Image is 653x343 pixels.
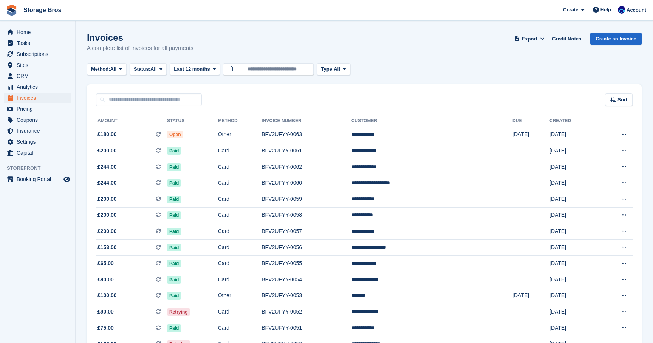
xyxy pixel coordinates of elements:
[96,115,167,127] th: Amount
[167,292,181,300] span: Paid
[167,147,181,155] span: Paid
[522,35,537,43] span: Export
[17,38,62,48] span: Tasks
[17,174,62,185] span: Booking Portal
[351,115,512,127] th: Customer
[97,276,114,284] span: £90.00
[17,82,62,92] span: Analytics
[549,159,597,175] td: [DATE]
[17,27,62,37] span: Home
[167,244,181,251] span: Paid
[262,143,351,159] td: BFV2UFYY-0061
[4,126,71,136] a: menu
[218,272,262,288] td: Card
[4,38,71,48] a: menu
[321,65,334,73] span: Type:
[4,147,71,158] a: menu
[334,65,340,73] span: All
[218,127,262,143] td: Other
[167,131,183,138] span: Open
[17,137,62,147] span: Settings
[218,288,262,304] td: Other
[262,127,351,143] td: BFV2UFYY-0063
[262,320,351,336] td: BFV2UFYY-0051
[549,175,597,191] td: [DATE]
[17,60,62,70] span: Sites
[549,256,597,272] td: [DATE]
[262,191,351,208] td: BFV2UFYY-0059
[218,320,262,336] td: Card
[97,227,117,235] span: £200.00
[91,65,110,73] span: Method:
[512,115,549,127] th: Due
[167,115,218,127] th: Status
[218,239,262,256] td: Card
[134,65,150,73] span: Status:
[262,239,351,256] td: BFV2UFYY-0056
[512,288,549,304] td: [DATE]
[590,33,642,45] a: Create an Invoice
[17,104,62,114] span: Pricing
[218,143,262,159] td: Card
[262,223,351,240] td: BFV2UFYY-0057
[167,179,181,187] span: Paid
[563,6,578,14] span: Create
[97,324,114,332] span: £75.00
[262,175,351,191] td: BFV2UFYY-0060
[87,63,127,76] button: Method: All
[4,104,71,114] a: menu
[97,244,117,251] span: £153.00
[549,320,597,336] td: [DATE]
[218,256,262,272] td: Card
[4,71,71,81] a: menu
[549,33,584,45] a: Credit Notes
[6,5,17,16] img: stora-icon-8386f47178a22dfd0bd8f6a31ec36ba5ce8667c1dd55bd0f319d3a0aa187defe.svg
[4,115,71,125] a: menu
[167,211,181,219] span: Paid
[549,191,597,208] td: [DATE]
[218,223,262,240] td: Card
[4,93,71,103] a: menu
[262,288,351,304] td: BFV2UFYY-0053
[627,6,646,14] span: Account
[513,33,546,45] button: Export
[4,82,71,92] a: menu
[167,308,190,316] span: Retrying
[17,49,62,59] span: Subscriptions
[130,63,167,76] button: Status: All
[110,65,117,73] span: All
[97,147,117,155] span: £200.00
[20,4,64,16] a: Storage Bros
[262,304,351,320] td: BFV2UFYY-0052
[512,127,549,143] td: [DATE]
[218,191,262,208] td: Card
[549,207,597,223] td: [DATE]
[218,159,262,175] td: Card
[549,223,597,240] td: [DATE]
[97,211,117,219] span: £200.00
[87,44,193,53] p: A complete list of invoices for all payments
[549,239,597,256] td: [DATE]
[167,260,181,267] span: Paid
[262,256,351,272] td: BFV2UFYY-0055
[97,308,114,316] span: £90.00
[97,195,117,203] span: £200.00
[218,207,262,223] td: Card
[4,137,71,147] a: menu
[17,93,62,103] span: Invoices
[549,272,597,288] td: [DATE]
[618,6,625,14] img: Jamie O’Mara
[218,304,262,320] td: Card
[549,115,597,127] th: Created
[97,292,117,300] span: £100.00
[17,71,62,81] span: CRM
[17,126,62,136] span: Insurance
[262,272,351,288] td: BFV2UFYY-0054
[549,304,597,320] td: [DATE]
[262,159,351,175] td: BFV2UFYY-0062
[167,324,181,332] span: Paid
[17,115,62,125] span: Coupons
[150,65,157,73] span: All
[262,115,351,127] th: Invoice Number
[7,165,75,172] span: Storefront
